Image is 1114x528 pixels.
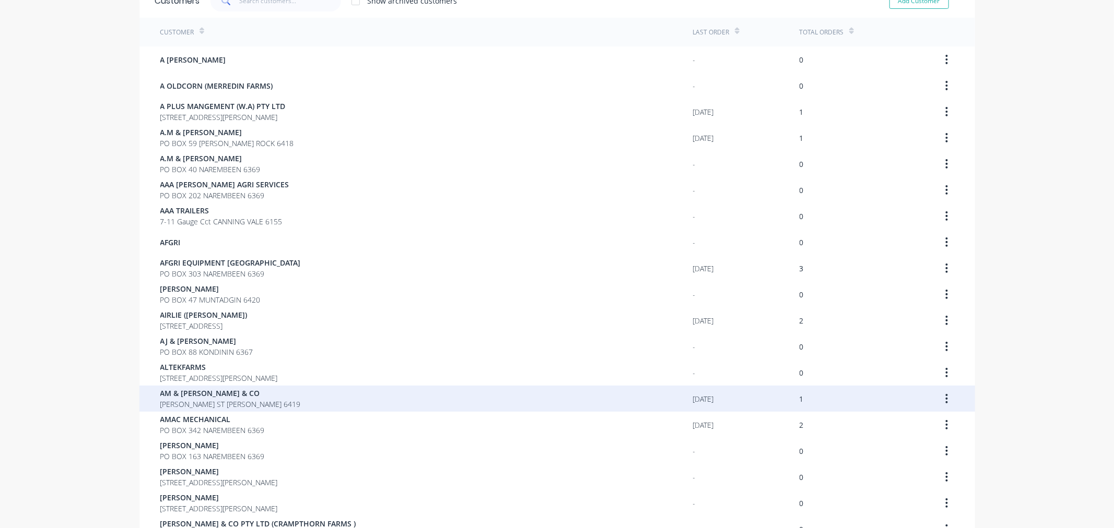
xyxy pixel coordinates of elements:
[160,451,265,462] span: PO BOX 163 NAREMBEEN 6369
[160,466,278,477] span: [PERSON_NAME]
[160,179,289,190] span: AAA [PERSON_NAME] AGRI SERVICES
[800,315,804,326] div: 2
[160,373,278,383] span: [STREET_ADDRESS][PERSON_NAME]
[800,393,804,404] div: 1
[160,414,265,425] span: AMAC MECHANICAL
[160,101,286,112] span: A PLUS MANGEMENT (W.A) PTY LTD
[800,28,844,37] div: Total Orders
[160,283,261,294] span: [PERSON_NAME]
[160,153,261,164] span: A.M & [PERSON_NAME]
[160,112,286,123] span: [STREET_ADDRESS][PERSON_NAME]
[160,346,253,357] span: PO BOX 88 KONDININ 6367
[160,309,248,320] span: AIRLIE ([PERSON_NAME])
[160,54,226,65] span: A [PERSON_NAME]
[693,237,696,248] div: -
[160,138,294,149] span: PO BOX 59 [PERSON_NAME] ROCK 6418
[160,28,194,37] div: Customer
[800,133,804,143] div: 1
[693,263,714,274] div: [DATE]
[693,54,696,65] div: -
[160,362,278,373] span: ALTEKFARMS
[693,289,696,300] div: -
[693,106,714,117] div: [DATE]
[160,127,294,138] span: A.M & [PERSON_NAME]
[800,237,804,248] div: 0
[800,341,804,352] div: 0
[693,367,696,378] div: -
[160,335,253,346] span: AJ & [PERSON_NAME]
[693,28,730,37] div: Last Order
[160,80,273,91] span: A OLDCORN (MERREDIN FARMS)
[800,472,804,483] div: 0
[800,419,804,430] div: 2
[693,419,714,430] div: [DATE]
[160,388,301,399] span: AM & [PERSON_NAME] & CO
[160,237,181,248] span: AFGRI
[160,216,283,227] span: 7-11 Gauge Cct CANNING VALE 6155
[160,425,265,436] span: PO BOX 342 NAREMBEEN 6369
[160,399,301,410] span: [PERSON_NAME] ST [PERSON_NAME] 6419
[693,446,696,457] div: -
[160,164,261,175] span: PO BOX 40 NAREMBEEN 6369
[693,472,696,483] div: -
[160,190,289,201] span: PO BOX 202 NAREMBEEN 6369
[160,477,278,488] span: [STREET_ADDRESS][PERSON_NAME]
[160,492,278,503] span: [PERSON_NAME]
[800,80,804,91] div: 0
[693,159,696,170] div: -
[800,159,804,170] div: 0
[800,289,804,300] div: 0
[800,498,804,509] div: 0
[160,257,301,268] span: AFGRI EQUIPMENT [GEOGRAPHIC_DATA]
[160,320,248,331] span: [STREET_ADDRESS]
[160,440,265,451] span: [PERSON_NAME]
[693,211,696,222] div: -
[693,80,696,91] div: -
[800,211,804,222] div: 0
[160,268,301,279] span: PO BOX 303 NAREMBEEN 6369
[800,106,804,117] div: 1
[693,498,696,509] div: -
[693,133,714,143] div: [DATE]
[800,185,804,196] div: 0
[800,367,804,378] div: 0
[800,263,804,274] div: 3
[693,341,696,352] div: -
[160,294,261,305] span: PO BOX 47 MUNTADGIN 6420
[800,446,804,457] div: 0
[160,503,278,514] span: [STREET_ADDRESS][PERSON_NAME]
[800,54,804,65] div: 0
[693,185,696,196] div: -
[160,205,283,216] span: AAA TRAILERS
[693,315,714,326] div: [DATE]
[693,393,714,404] div: [DATE]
